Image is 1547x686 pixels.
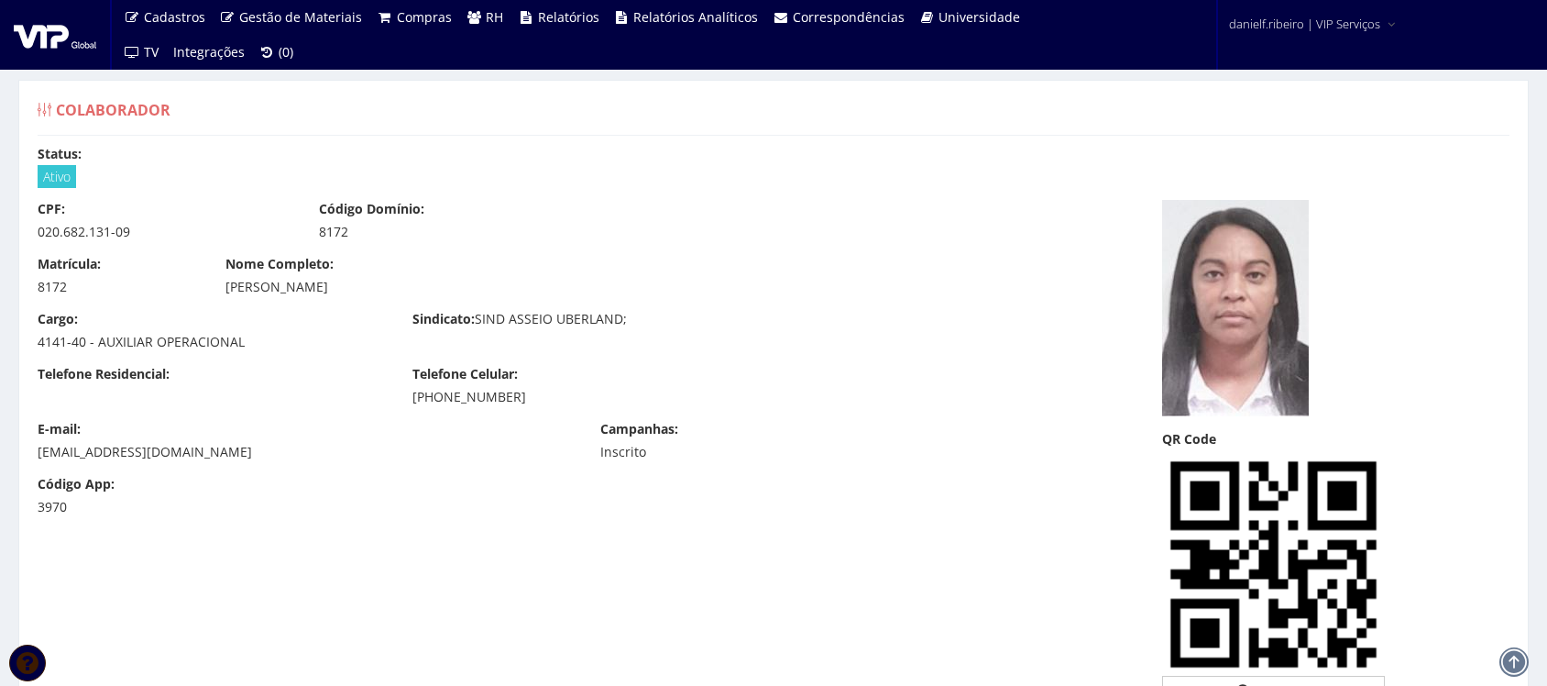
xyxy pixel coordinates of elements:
[38,200,65,218] label: CPF:
[38,223,291,241] div: 020.682.131-09
[225,255,334,273] label: Nome Completo:
[412,365,518,383] label: Telefone Celular:
[38,443,573,461] div: [EMAIL_ADDRESS][DOMAIN_NAME]
[38,310,78,328] label: Cargo:
[486,8,503,26] span: RH
[279,43,293,61] span: (0)
[144,8,205,26] span: Cadastros
[1162,430,1216,448] label: QR Code
[319,223,573,241] div: 8172
[397,8,452,26] span: Compras
[38,255,101,273] label: Matrícula:
[239,8,362,26] span: Gestão de Materiais
[38,498,198,516] div: 3970
[225,278,948,296] div: [PERSON_NAME]
[538,8,599,26] span: Relatórios
[14,21,96,49] img: logo
[412,388,760,406] div: [PHONE_NUMBER]
[173,43,245,61] span: Integrações
[38,365,170,383] label: Telefone Residencial:
[1162,453,1385,676] img: i5A4QJO4AQeIOECTuAEHiDhAk7gBB4g4QJO4AQeIOECTuAEHiDhAk7gBB4g4QJO4AQeIOECTuAEHiDhAk7gBBvwDrZPntDccq...
[38,278,198,296] div: 8172
[633,8,758,26] span: Relatórios Analíticos
[252,35,302,70] a: (0)
[116,35,166,70] a: TV
[166,35,252,70] a: Integrações
[1229,15,1380,33] span: danielf.ribeiro | VIP Serviços
[938,8,1020,26] span: Universidade
[793,8,905,26] span: Correspondências
[600,420,678,438] label: Campanhas:
[38,475,115,493] label: Código App:
[1162,200,1309,416] img: eleusa-173894557867a6342abb744.JPG
[38,333,385,351] div: 4141-40 - AUXILIAR OPERACIONAL
[319,200,424,218] label: Código Domínio:
[412,310,475,328] label: Sindicato:
[399,310,773,333] div: SIND ASSEIO UBERLAND;
[56,100,170,120] span: Colaborador
[38,165,76,188] span: Ativo
[600,443,854,461] div: Inscrito
[38,420,81,438] label: E-mail:
[38,145,82,163] label: Status:
[144,43,159,61] span: TV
